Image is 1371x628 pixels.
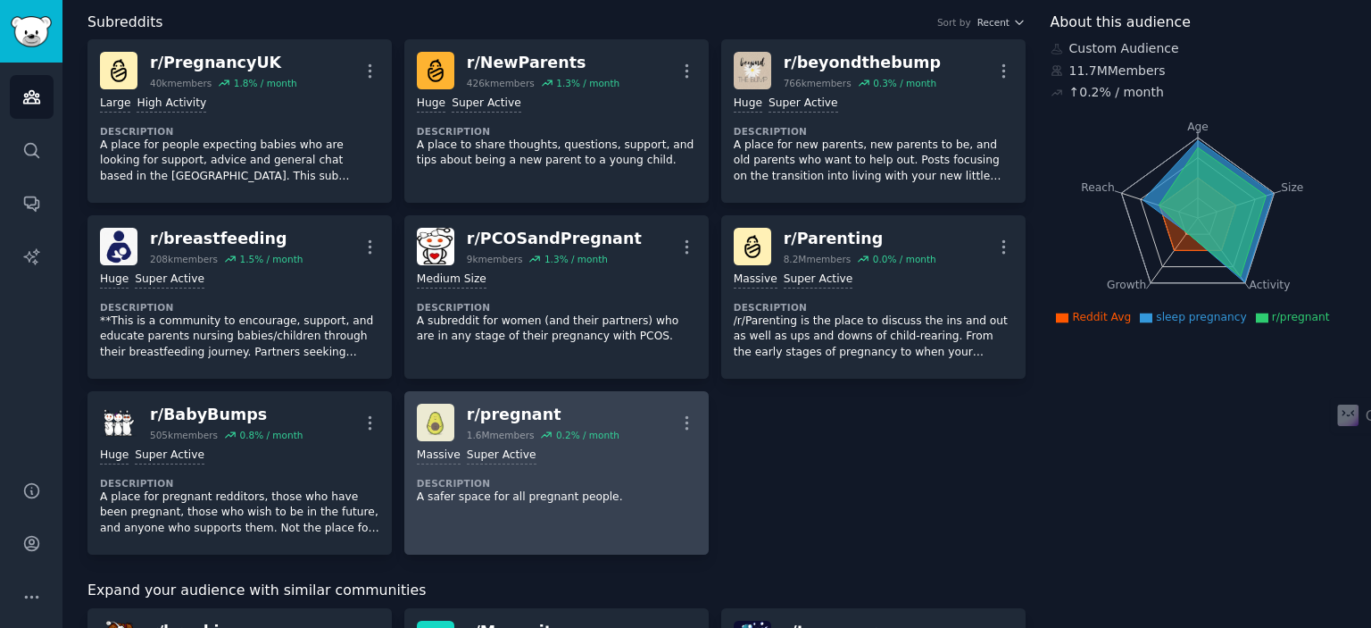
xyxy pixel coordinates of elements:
a: PregnancyUKr/PregnancyUK40kmembers1.8% / monthLargeHigh ActivityDescriptionA place for people exp... [87,39,392,203]
div: r/ breastfeeding [150,228,303,250]
p: A place for pregnant redditors, those who have been pregnant, those who wish to be in the future,... [100,490,379,537]
div: Huge [100,448,129,465]
div: 1.5 % / month [239,253,303,265]
div: 1.3 % / month [556,77,619,89]
p: **This is a community to encourage, support, and educate parents nursing babies/children through ... [100,314,379,361]
div: Sort by [937,16,971,29]
p: A safer space for all pregnant people. [417,490,696,506]
div: r/ beyondthebump [784,52,941,74]
img: PregnancyUK [100,52,137,89]
div: Large [100,96,130,113]
a: pregnantr/pregnant1.6Mmembers0.2% / monthMassiveSuper ActiveDescriptionA safer space for all preg... [404,391,709,555]
div: 0.8 % / month [239,429,303,441]
img: beyondthebump [734,52,771,89]
a: beyondthebumpr/beyondthebump766kmembers0.3% / monthHugeSuper ActiveDescriptionA place for new par... [721,39,1026,203]
div: 0.0 % / month [873,253,936,265]
a: PCOSandPregnantr/PCOSandPregnant9kmembers1.3% / monthMedium SizeDescriptionA subreddit for women ... [404,215,709,379]
div: ↑ 0.2 % / month [1069,83,1164,102]
a: BabyBumpsr/BabyBumps505kmembers0.8% / monthHugeSuper ActiveDescriptionA place for pregnant reddit... [87,391,392,555]
div: 8.2M members [784,253,852,265]
div: Massive [417,448,461,465]
tspan: Age [1187,121,1209,133]
div: Super Active [784,272,853,289]
div: Huge [417,96,445,113]
p: A subreddit for women (and their partners) who are in any stage of their pregnancy with PCOS. [417,314,696,345]
div: r/ Parenting [784,228,936,250]
p: /r/Parenting is the place to discuss the ins and out as well as ups and downs of child-rearing. F... [734,314,1013,361]
img: GummySearch logo [11,16,52,47]
div: 1.8 % / month [234,77,297,89]
span: r/pregnant [1272,311,1330,323]
div: Super Active [135,272,204,289]
button: Recent [977,16,1026,29]
img: pregnant [417,404,454,441]
tspan: Reach [1081,180,1115,193]
div: 426k members [467,77,535,89]
p: A place for new parents, new parents to be, and old parents who want to help out. Posts focusing ... [734,138,1013,185]
img: NewParents [417,52,454,89]
img: breastfeeding [100,228,137,265]
div: 40k members [150,77,212,89]
div: High Activity [137,96,206,113]
div: r/ BabyBumps [150,404,303,426]
div: Huge [734,96,762,113]
div: 0.3 % / month [873,77,936,89]
div: Super Active [452,96,521,113]
div: 0.2 % / month [556,429,619,441]
div: 208k members [150,253,218,265]
div: 1.3 % / month [544,253,608,265]
div: 1.6M members [467,429,535,441]
p: A place for people expecting babies who are looking for support, advice and general chat based in... [100,138,379,185]
dt: Description [734,125,1013,138]
img: BabyBumps [100,404,137,441]
div: 11.7M Members [1051,62,1347,80]
span: sleep pregnancy [1156,311,1246,323]
dt: Description [100,477,379,490]
div: Medium Size [417,272,486,289]
dt: Description [734,301,1013,314]
tspan: Size [1281,180,1303,193]
div: 9k members [467,253,523,265]
dt: Description [417,477,696,490]
tspan: Growth [1107,279,1146,291]
div: 766k members [784,77,852,89]
span: Reddit Avg [1072,311,1131,323]
span: Recent [977,16,1010,29]
div: r/ pregnant [467,404,619,426]
div: r/ PCOSandPregnant [467,228,642,250]
div: r/ NewParents [467,52,619,74]
div: Super Active [769,96,838,113]
div: Huge [100,272,129,289]
dt: Description [417,125,696,138]
tspan: Activity [1249,279,1290,291]
div: Massive [734,272,777,289]
div: Custom Audience [1051,39,1347,58]
dt: Description [417,301,696,314]
dt: Description [100,125,379,138]
span: Expand your audience with similar communities [87,580,426,602]
span: Subreddits [87,12,163,34]
a: Parentingr/Parenting8.2Mmembers0.0% / monthMassiveSuper ActiveDescription/r/Parenting is the plac... [721,215,1026,379]
span: About this audience [1051,12,1191,34]
dt: Description [100,301,379,314]
img: PCOSandPregnant [417,228,454,265]
a: breastfeedingr/breastfeeding208kmembers1.5% / monthHugeSuper ActiveDescription**This is a communi... [87,215,392,379]
a: NewParentsr/NewParents426kmembers1.3% / monthHugeSuper ActiveDescriptionA place to share thoughts... [404,39,709,203]
div: r/ PregnancyUK [150,52,297,74]
img: Parenting [734,228,771,265]
div: 505k members [150,429,218,441]
div: Super Active [467,448,536,465]
p: A place to share thoughts, questions, support, and tips about being a new parent to a young child. [417,138,696,169]
div: Super Active [135,448,204,465]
